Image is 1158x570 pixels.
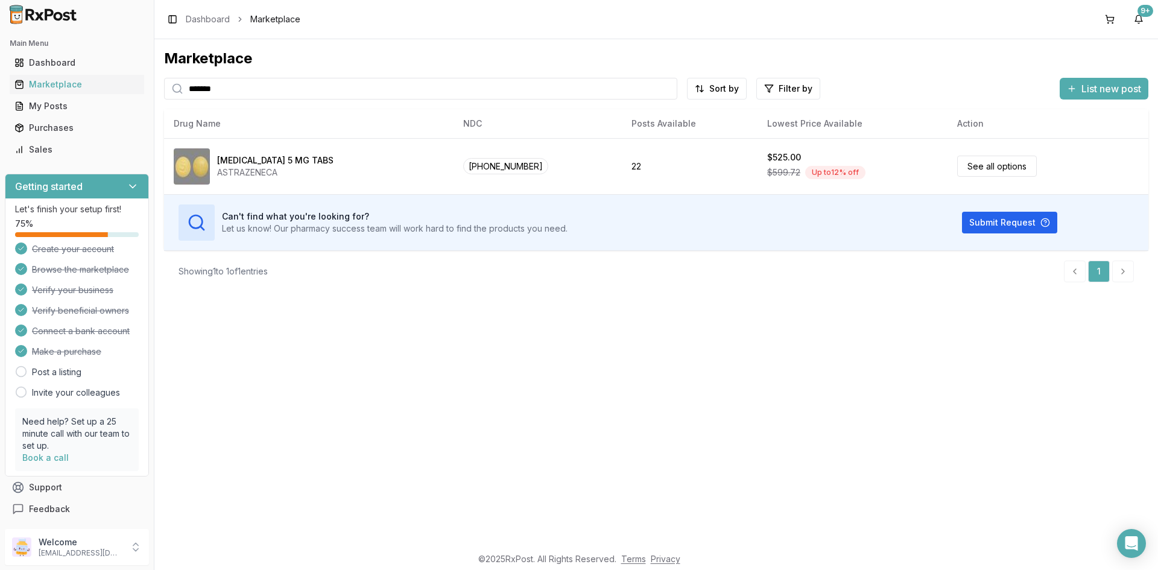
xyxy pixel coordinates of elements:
[164,49,1148,68] div: Marketplace
[174,148,210,185] img: Farxiga 5 MG TABS
[5,118,149,138] button: Purchases
[767,151,801,163] div: $525.00
[32,264,129,276] span: Browse the marketplace
[39,548,122,558] p: [EMAIL_ADDRESS][DOMAIN_NAME]
[1137,5,1153,17] div: 9+
[10,95,144,117] a: My Posts
[10,39,144,48] h2: Main Menu
[687,78,747,100] button: Sort by
[32,243,114,255] span: Create your account
[622,109,758,138] th: Posts Available
[15,203,139,215] p: Let's finish your setup first!
[32,346,101,358] span: Make a purchase
[14,122,139,134] div: Purchases
[454,109,622,138] th: NDC
[32,387,120,399] a: Invite your colleagues
[1060,84,1148,96] a: List new post
[1064,261,1134,282] nav: pagination
[14,100,139,112] div: My Posts
[217,166,334,179] div: ASTRAZENECA
[186,13,300,25] nav: breadcrumb
[14,144,139,156] div: Sales
[5,140,149,159] button: Sales
[651,554,680,564] a: Privacy
[32,366,81,378] a: Post a listing
[5,5,82,24] img: RxPost Logo
[15,179,83,194] h3: Getting started
[164,109,454,138] th: Drug Name
[756,78,820,100] button: Filter by
[179,265,268,277] div: Showing 1 to 1 of 1 entries
[217,154,334,166] div: [MEDICAL_DATA] 5 MG TABS
[14,78,139,90] div: Marketplace
[222,223,568,235] p: Let us know! Our pharmacy success team will work hard to find the products you need.
[962,212,1057,233] button: Submit Request
[15,218,33,230] span: 75 %
[5,498,149,520] button: Feedback
[1117,529,1146,558] div: Open Intercom Messenger
[29,503,70,515] span: Feedback
[10,139,144,160] a: Sales
[10,74,144,95] a: Marketplace
[957,156,1037,177] a: See all options
[10,117,144,139] a: Purchases
[5,75,149,94] button: Marketplace
[463,158,548,174] span: [PHONE_NUMBER]
[709,83,739,95] span: Sort by
[1060,78,1148,100] button: List new post
[186,13,230,25] a: Dashboard
[14,57,139,69] div: Dashboard
[10,52,144,74] a: Dashboard
[250,13,300,25] span: Marketplace
[222,211,568,223] h3: Can't find what you're looking for?
[32,284,113,296] span: Verify your business
[22,452,69,463] a: Book a call
[12,537,31,557] img: User avatar
[621,554,646,564] a: Terms
[622,138,758,194] td: 22
[5,53,149,72] button: Dashboard
[22,416,131,452] p: Need help? Set up a 25 minute call with our team to set up.
[767,166,800,179] span: $599.72
[1129,10,1148,29] button: 9+
[1088,261,1110,282] a: 1
[779,83,812,95] span: Filter by
[948,109,1148,138] th: Action
[5,97,149,116] button: My Posts
[39,536,122,548] p: Welcome
[1081,81,1141,96] span: List new post
[32,305,129,317] span: Verify beneficial owners
[805,166,865,179] div: Up to 12 % off
[5,477,149,498] button: Support
[32,325,130,337] span: Connect a bank account
[758,109,948,138] th: Lowest Price Available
